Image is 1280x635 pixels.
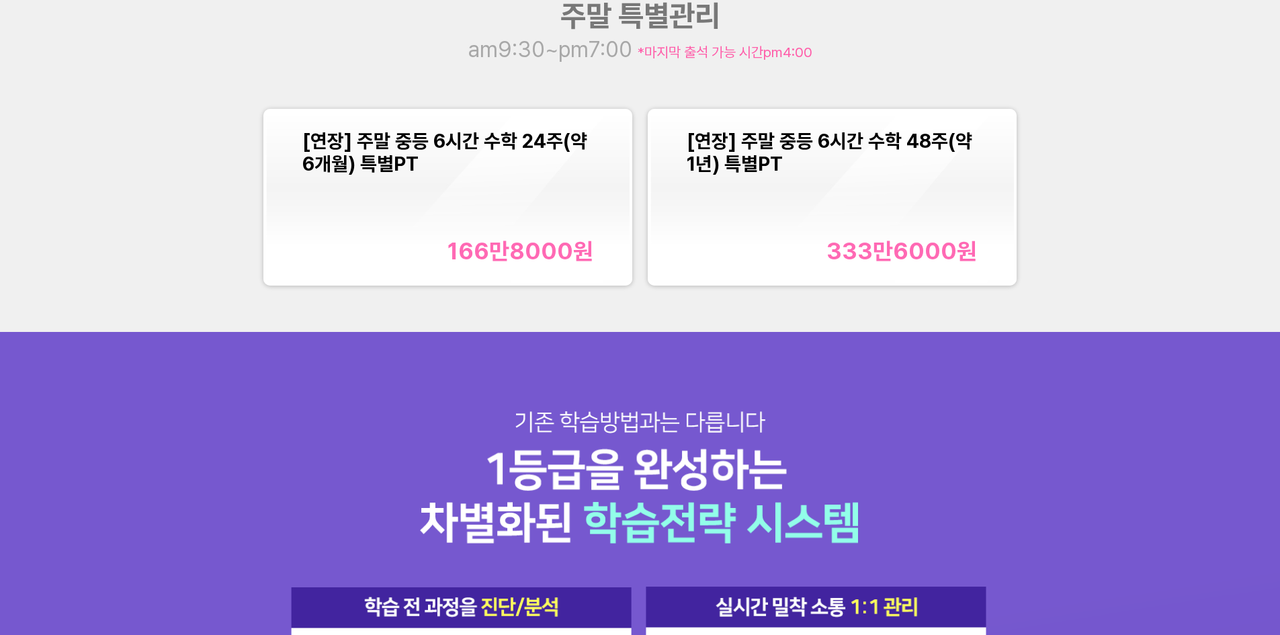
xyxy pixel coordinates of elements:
[638,44,812,60] span: *마지막 출석 가능 시간 pm4:00
[302,130,587,175] span: [연장] 주말 중등 6시간 수학 24주(약 6개월) 특별PT
[826,237,977,265] div: 333만6000 원
[687,130,972,175] span: [연장] 주말 중등 6시간 수학 48주(약 1년) 특별PT
[447,237,593,265] div: 166만8000 원
[468,36,638,62] span: am9:30~pm7:00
